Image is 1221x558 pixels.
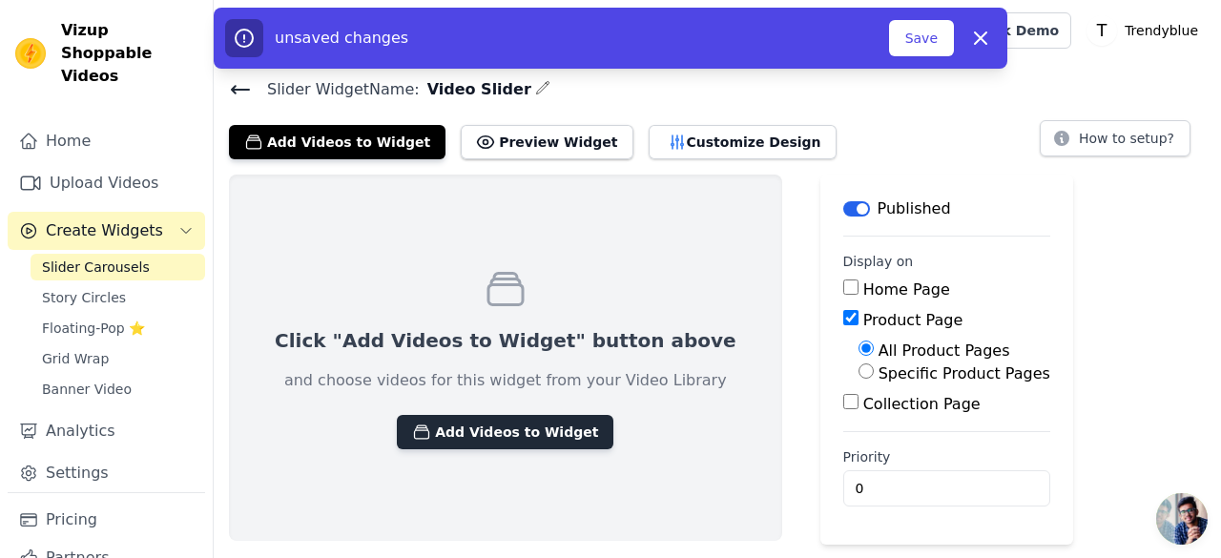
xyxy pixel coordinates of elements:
a: Story Circles [31,284,205,311]
label: Specific Product Pages [879,364,1050,382]
span: unsaved changes [275,29,408,47]
span: Banner Video [42,380,132,399]
span: Slider Carousels [42,258,150,277]
span: Grid Wrap [42,349,109,368]
a: Analytics [8,412,205,450]
a: Settings [8,454,205,492]
a: Slider Carousels [31,254,205,280]
span: Slider Widget Name: [252,78,420,101]
p: Click "Add Videos to Widget" button above [275,327,736,354]
a: Grid Wrap [31,345,205,372]
a: Upload Videos [8,164,205,202]
button: Add Videos to Widget [229,125,445,159]
button: Save [889,20,954,56]
a: How to setup? [1040,134,1190,152]
span: Video Slider [420,78,531,101]
div: Edit Name [535,76,550,102]
button: Customize Design [649,125,837,159]
label: Collection Page [863,395,981,413]
a: Banner Video [31,376,205,403]
p: and choose videos for this widget from your Video Library [284,369,727,392]
p: Published [878,197,951,220]
span: Create Widgets [46,219,163,242]
label: Priority [843,447,1050,466]
label: Product Page [863,311,963,329]
button: How to setup? [1040,120,1190,156]
span: Story Circles [42,288,126,307]
label: Home Page [863,280,950,299]
button: Add Videos to Widget [397,415,613,449]
a: Floating-Pop ⭐ [31,315,205,341]
button: Create Widgets [8,212,205,250]
a: Home [8,122,205,160]
div: Open chat [1156,493,1208,545]
a: Pricing [8,501,205,539]
legend: Display on [843,252,914,271]
label: All Product Pages [879,341,1010,360]
span: Floating-Pop ⭐ [42,319,145,338]
button: Preview Widget [461,125,632,159]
